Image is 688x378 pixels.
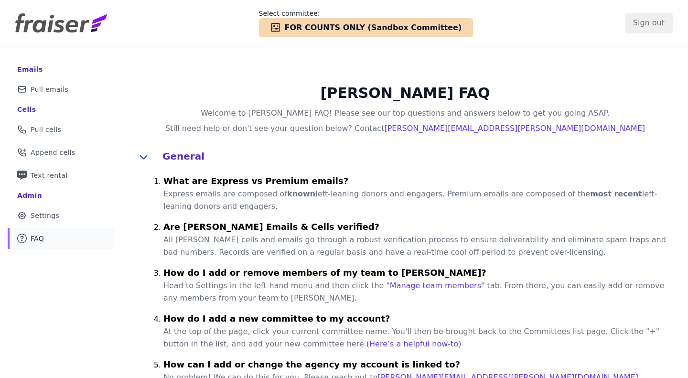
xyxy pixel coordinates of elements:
[122,108,688,119] h4: Welcome to [PERSON_NAME] FAQ! Please see our top questions and answers below to get you going ASAP.
[163,264,677,280] h4: How do I add or remove members of my team to [PERSON_NAME]?
[8,142,114,163] a: Append cells
[31,171,68,180] span: Text rental
[8,119,114,140] a: Pull cells
[8,165,114,186] a: Text rental
[8,79,114,100] a: Pull emails
[134,148,677,167] button: General
[259,9,473,37] a: Select committee: FOR COUNTS ONLY (Sandbox Committee)
[15,13,107,32] img: Fraiser Logo
[163,310,677,325] h4: How do I add a new committee to my account?
[162,148,677,163] h4: General
[163,280,677,304] p: Head to Settings in the left-hand menu and then click the " " tab. From there, you can easily add...
[287,189,315,198] strong: known
[163,325,677,350] p: At the top of the page, click your current committee name. You'll then be brought back to the Com...
[17,191,42,200] div: Admin
[17,65,43,74] div: Emails
[122,85,688,102] h2: [PERSON_NAME] FAQ
[8,228,114,249] a: FAQ
[390,281,481,290] a: Manage team members
[8,205,114,226] a: Settings
[163,356,677,371] h4: How can I add or change the agency my account is linked to?
[285,22,462,33] span: FOR COUNTS ONLY (Sandbox Committee)
[163,218,677,234] h4: Are [PERSON_NAME] Emails & Cells verified?
[31,234,44,243] span: FAQ
[122,123,688,134] h4: Still need help or don't see your question below? Contact
[259,9,473,18] p: Select committee:
[17,105,36,114] div: Cells
[366,339,462,348] a: (Here’s a helpful how-to)
[590,189,642,198] strong: most recent
[625,13,673,33] input: Sign out
[31,125,61,134] span: Pull cells
[31,85,68,94] span: Pull emails
[31,211,59,220] span: Settings
[163,234,677,259] p: All [PERSON_NAME] cells and emails go through a robust verification process to ensure deliverabil...
[384,124,645,133] a: [PERSON_NAME][EMAIL_ADDRESS][PERSON_NAME][DOMAIN_NAME]
[31,148,75,157] span: Append cells
[163,173,677,188] h4: What are Express vs Premium emails?
[163,188,677,213] p: Express emails are composed of left-leaning donors and engagers. Premium emails are composed of t...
